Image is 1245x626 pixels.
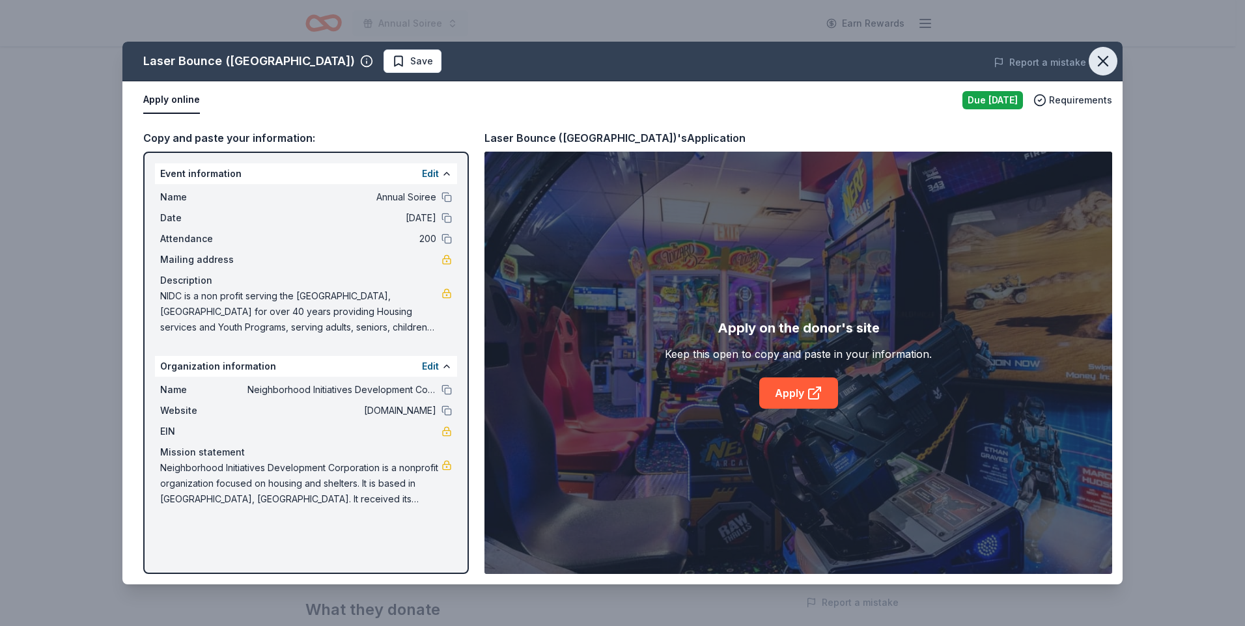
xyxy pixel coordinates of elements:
button: Save [384,49,441,73]
span: NIDC is a non profit serving the [GEOGRAPHIC_DATA], [GEOGRAPHIC_DATA] for over 40 years providing... [160,288,441,335]
span: Save [410,53,433,69]
button: Report a mistake [994,55,1086,70]
div: Apply on the donor's site [718,318,880,338]
span: Attendance [160,231,247,247]
span: EIN [160,424,247,439]
div: Due [DATE] [962,91,1023,109]
span: [DATE] [247,210,436,226]
span: Requirements [1049,92,1112,108]
button: Requirements [1033,92,1112,108]
div: Organization information [155,356,457,377]
div: Keep this open to copy and paste in your information. [665,346,932,362]
span: [DOMAIN_NAME] [247,403,436,418]
span: Name [160,382,247,398]
div: Laser Bounce ([GEOGRAPHIC_DATA]) [143,51,355,72]
div: Event information [155,163,457,184]
span: Annual Soiree [247,189,436,205]
span: Neighborhood Initiatives Development Corporation [247,382,436,398]
span: Mailing address [160,252,247,267]
span: Name [160,189,247,205]
div: Description [160,273,452,288]
span: Date [160,210,247,226]
a: Apply [759,377,838,409]
div: Mission statement [160,444,452,460]
button: Apply online [143,87,200,114]
div: Copy and paste your information: [143,129,469,146]
span: Website [160,403,247,418]
span: 200 [247,231,436,247]
div: Laser Bounce ([GEOGRAPHIC_DATA])'s Application [484,129,746,146]
span: Neighborhood Initiatives Development Corporation is a nonprofit organization focused on housing a... [160,460,441,507]
button: Edit [422,359,439,374]
button: Edit [422,166,439,182]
